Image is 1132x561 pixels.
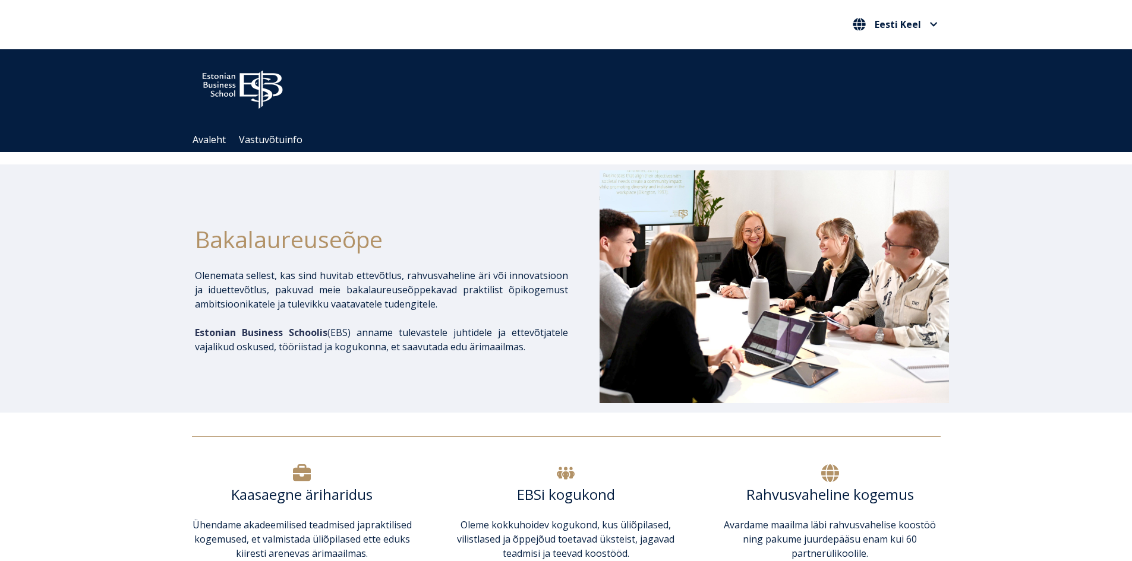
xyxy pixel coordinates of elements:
[457,518,674,560] span: Oleme kokkuhoidev kogukond, kus üliõpilased, vilistlased ja õppejõud toetavad üksteist, jagavad t...
[456,486,676,503] h6: EBSi kogukond
[195,268,568,311] p: Olenemata sellest, kas sind huvitab ettevõtlus, rahvusvaheline äri või innovatsioon ja iduettevõt...
[720,486,940,503] h6: Rahvusvaheline kogemus
[195,325,568,354] p: EBS) anname tulevastele juhtidele ja ettevõtjatele vajalikud oskused, tööriistad ja kogukonna, et...
[850,15,941,34] button: Eesti Keel
[193,133,226,146] a: Avaleht
[850,15,941,34] nav: Vali oma keel
[186,128,958,152] div: Navigation Menu
[239,133,302,146] a: Vastuvõtuinfo
[192,61,293,112] img: ebs_logo2016_white
[195,221,568,256] h1: Bakalaureuseõpe
[875,20,921,29] span: Eesti Keel
[195,326,330,339] span: (
[192,486,412,503] h6: Kaasaegne äriharidus
[195,326,327,339] span: Estonian Business Schoolis
[194,518,412,560] span: praktilised kogemused, et valmistada üliõpilased ette eduks kiiresti arenevas ärimaailmas.
[600,170,949,403] img: Bakalaureusetudengid
[193,518,365,531] span: Ühendame akadeemilised teadmised ja
[720,518,940,560] p: Avardame maailma läbi rahvusvahelise koostöö ning pakume juurdepääsu enam kui 60 partnerülikoolile.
